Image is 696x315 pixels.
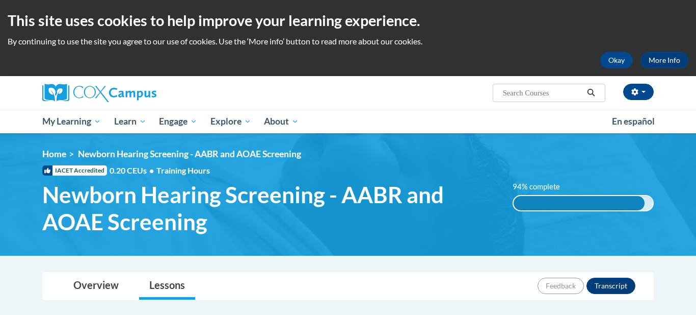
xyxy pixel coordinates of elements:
[110,165,156,176] span: 0.20 CEUs
[513,181,571,192] label: 94% complete
[42,84,236,102] a: Cox Campus
[114,115,146,128] span: Learn
[612,116,655,127] span: En español
[600,52,633,68] button: Okay
[42,165,107,176] span: IACET Accredited
[640,52,688,68] a: More Info
[258,110,306,133] a: About
[108,110,153,133] a: Learn
[514,196,645,210] div: 94% complete
[502,87,583,99] input: Search Courses
[139,273,195,300] a: Lessons
[149,165,154,175] span: •
[159,115,197,128] span: Engage
[42,149,66,159] a: Home
[264,115,299,128] span: About
[27,110,669,133] div: Main menu
[156,165,210,175] span: Training Hours
[42,84,156,102] img: Cox Campus
[8,36,688,47] p: By continuing to use the site you agree to our use of cookies. Use the ‘More info’ button to read...
[8,10,688,31] h2: This site uses cookies to help improve your learning experience.
[586,278,635,294] button: Transcript
[210,115,251,128] span: Explore
[605,111,661,132] a: En español
[152,110,204,133] a: Engage
[538,278,584,294] button: Feedback
[42,181,497,235] span: Newborn Hearing Screening - AABR and AOAE Screening
[36,110,108,133] a: My Learning
[42,115,101,128] span: My Learning
[583,87,599,99] button: Search
[63,273,129,300] a: Overview
[623,84,654,100] button: Account Settings
[78,149,301,159] span: Newborn Hearing Screening - AABR and AOAE Screening
[204,110,258,133] a: Explore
